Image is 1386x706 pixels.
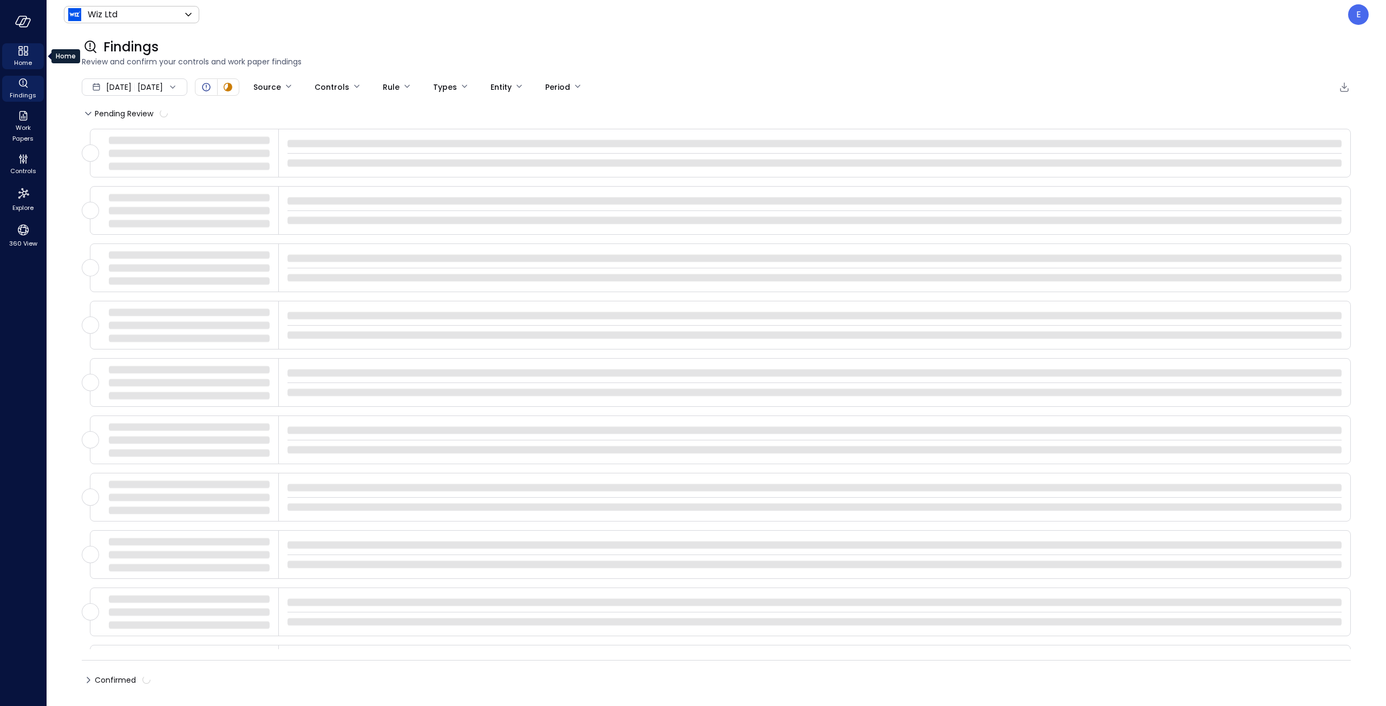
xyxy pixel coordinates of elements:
[103,38,159,56] span: Findings
[95,105,168,122] span: Pending Review
[315,78,349,96] div: Controls
[10,90,36,101] span: Findings
[68,8,81,21] img: Icon
[2,108,44,145] div: Work Papers
[200,81,213,94] div: Open
[491,78,512,96] div: Entity
[106,81,132,93] span: [DATE]
[82,56,1351,68] span: Review and confirm your controls and work paper findings
[545,78,570,96] div: Period
[383,78,400,96] div: Rule
[142,676,151,684] span: calculating...
[95,671,151,689] span: Confirmed
[2,43,44,69] div: Home
[1356,8,1361,21] p: E
[221,81,234,94] div: In Progress
[2,221,44,250] div: 360 View
[12,202,34,213] span: Explore
[433,78,457,96] div: Types
[14,57,32,68] span: Home
[160,109,168,117] span: calculating...
[2,76,44,102] div: Findings
[88,8,117,21] p: Wiz Ltd
[6,122,40,144] span: Work Papers
[10,166,36,176] span: Controls
[2,184,44,214] div: Explore
[2,151,44,177] div: Controls
[253,78,281,96] div: Source
[9,238,37,249] span: 360 View
[51,49,80,63] div: Home
[1348,4,1369,25] div: Elad Aharon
